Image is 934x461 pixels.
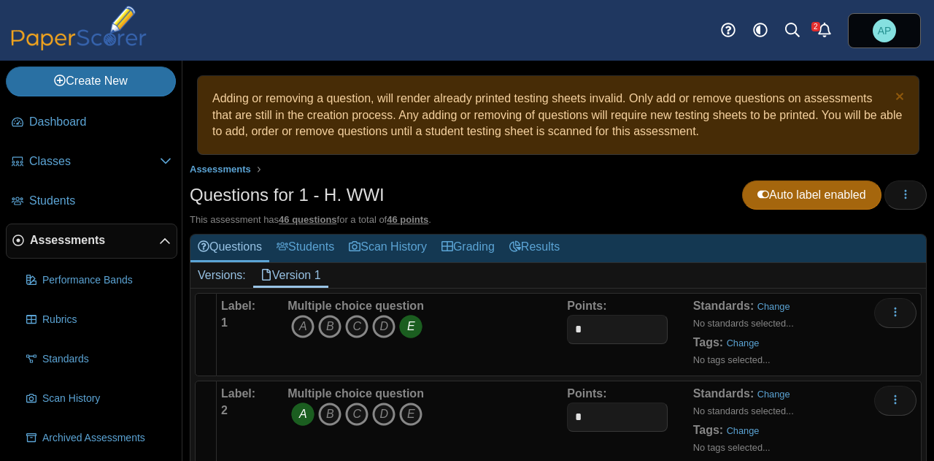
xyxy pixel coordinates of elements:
[6,66,176,96] a: Create New
[186,161,255,179] a: Assessments
[693,405,794,416] small: No standards selected...
[42,431,171,446] span: Archived Assessments
[727,338,760,348] a: Change
[693,300,754,312] b: Standards:
[190,263,253,288] div: Versions:
[757,188,866,201] span: Auto label enabled
[6,40,152,53] a: PaperScorer
[693,336,723,348] b: Tags:
[848,13,921,48] a: Adam Pianka
[190,183,385,207] h1: Questions for 1 - H. WWI
[29,193,171,209] span: Students
[291,315,314,338] i: A
[279,214,336,225] u: 46 questions
[6,6,152,50] img: PaperScorer
[341,235,434,262] a: Scan History
[190,213,927,226] div: This assessment has for a total of .
[287,387,424,400] b: Multiple choice question
[6,105,177,140] a: Dashboard
[20,421,177,456] a: Archived Assessments
[878,26,892,36] span: Adam Pianka
[693,424,723,436] b: Tags:
[20,263,177,298] a: Performance Bands
[387,214,428,225] u: 46 points
[221,316,228,329] b: 1
[269,235,341,262] a: Students
[42,352,171,367] span: Standards
[757,301,790,312] a: Change
[345,403,368,426] i: C
[42,392,171,406] span: Scan History
[372,403,395,426] i: D
[693,387,754,400] b: Standards:
[372,315,395,338] i: D
[20,381,177,416] a: Scan History
[190,235,269,262] a: Questions
[6,145,177,180] a: Classes
[221,404,228,416] b: 2
[29,153,160,169] span: Classes
[221,300,255,312] b: Label:
[808,15,841,47] a: Alerts
[567,300,606,312] b: Points:
[502,235,567,262] a: Results
[345,315,368,338] i: C
[20,302,177,338] a: Rubrics
[757,389,790,400] a: Change
[6,224,177,259] a: Assessments
[399,315,422,338] i: E
[291,403,314,426] i: A
[892,91,904,106] a: Dismiss notice
[318,403,341,426] i: B
[318,315,341,338] i: B
[434,235,502,262] a: Grading
[567,387,606,400] b: Points:
[29,114,171,130] span: Dashboard
[693,318,794,329] small: No standards selected...
[20,342,177,377] a: Standards
[30,232,159,248] span: Assessments
[693,442,771,453] small: No tags selected...
[221,387,255,400] b: Label:
[693,354,771,365] small: No tags selected...
[873,19,896,42] span: Adam Pianka
[6,184,177,219] a: Students
[205,83,911,147] div: Adding or removing a question, will render already printed testing sheets invalid. Only add or re...
[874,386,916,415] button: More options
[287,300,424,312] b: Multiple choice question
[399,403,422,426] i: E
[42,313,171,327] span: Rubrics
[42,273,171,288] span: Performance Bands
[727,425,760,436] a: Change
[190,164,251,175] span: Assessments
[874,298,916,327] button: More options
[742,180,881,210] a: Auto label enabled
[253,263,328,288] a: Version 1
